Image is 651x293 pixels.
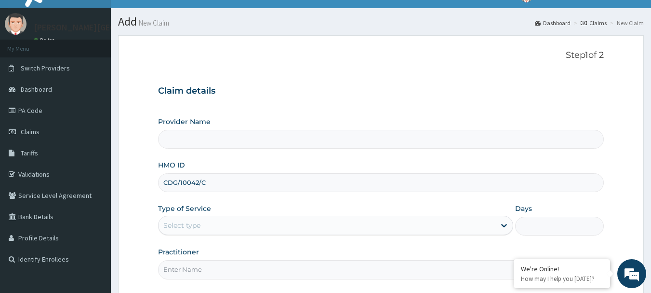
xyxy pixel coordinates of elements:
p: How may I help you today? [521,275,603,283]
span: Tariffs [21,149,38,157]
label: HMO ID [158,160,185,170]
input: Enter HMO ID [158,173,604,192]
div: Select type [163,221,200,230]
span: Switch Providers [21,64,70,72]
label: Days [515,204,532,213]
small: New Claim [137,19,169,27]
div: We're Online! [521,265,603,273]
span: Dashboard [21,85,52,94]
span: Claims [21,127,40,136]
h1: Add [118,15,644,28]
label: Practitioner [158,247,199,257]
p: Step 1 of 2 [158,50,604,61]
input: Enter Name [158,260,604,279]
li: New Claim [608,19,644,27]
a: Online [34,37,57,43]
label: Type of Service [158,204,211,213]
label: Provider Name [158,117,211,126]
img: User Image [5,13,27,35]
a: Dashboard [535,19,571,27]
p: [PERSON_NAME][GEOGRAPHIC_DATA] [34,23,176,32]
h3: Claim details [158,86,604,97]
a: Claims [581,19,607,27]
